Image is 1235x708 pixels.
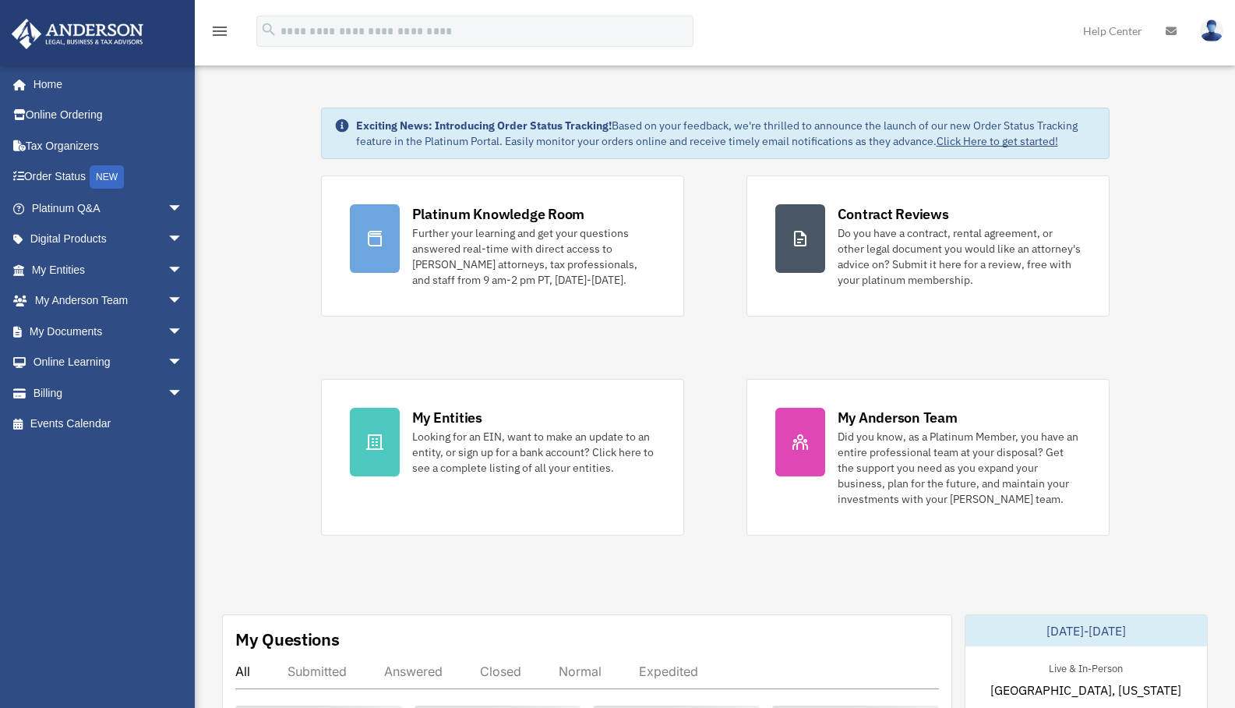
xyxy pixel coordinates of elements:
[480,664,521,679] div: Closed
[168,193,199,225] span: arrow_drop_down
[838,429,1081,507] div: Did you know, as a Platinum Member, you have an entire professional team at your disposal? Get th...
[11,224,206,255] a: Digital Productsarrow_drop_down
[288,664,347,679] div: Submitted
[639,664,698,679] div: Expedited
[746,175,1110,317] a: Contract Reviews Do you have a contract, rental agreement, or other legal document you would like...
[990,681,1181,699] span: [GEOGRAPHIC_DATA], [US_STATE]
[1200,19,1223,42] img: User Pic
[7,19,148,49] img: Anderson Advisors Platinum Portal
[11,347,206,378] a: Online Learningarrow_drop_down
[965,615,1207,646] div: [DATE]-[DATE]
[838,225,1081,288] div: Do you have a contract, rental agreement, or other legal document you would like an attorney's ad...
[937,134,1058,148] a: Click Here to get started!
[11,409,206,440] a: Events Calendar
[838,204,949,224] div: Contract Reviews
[210,27,229,41] a: menu
[260,21,277,38] i: search
[11,285,206,317] a: My Anderson Teamarrow_drop_down
[11,130,206,161] a: Tax Organizers
[168,316,199,348] span: arrow_drop_down
[90,165,124,189] div: NEW
[321,379,684,536] a: My Entities Looking for an EIN, want to make an update to an entity, or sign up for a bank accoun...
[235,628,340,651] div: My Questions
[11,69,199,100] a: Home
[11,161,206,193] a: Order StatusNEW
[235,664,250,679] div: All
[412,204,585,224] div: Platinum Knowledge Room
[559,664,602,679] div: Normal
[1036,659,1135,675] div: Live & In-Person
[168,285,199,317] span: arrow_drop_down
[11,377,206,409] a: Billingarrow_drop_down
[210,22,229,41] i: menu
[11,193,206,224] a: Platinum Q&Aarrow_drop_down
[412,429,655,476] div: Looking for an EIN, want to make an update to an entity, or sign up for a bank account? Click her...
[168,347,199,379] span: arrow_drop_down
[168,224,199,256] span: arrow_drop_down
[168,377,199,409] span: arrow_drop_down
[384,664,443,679] div: Answered
[356,119,612,133] strong: Exciting News: Introducing Order Status Tracking!
[11,100,206,131] a: Online Ordering
[838,408,958,427] div: My Anderson Team
[11,316,206,347] a: My Documentsarrow_drop_down
[412,225,655,288] div: Further your learning and get your questions answered real-time with direct access to [PERSON_NAM...
[412,408,482,427] div: My Entities
[746,379,1110,536] a: My Anderson Team Did you know, as a Platinum Member, you have an entire professional team at your...
[321,175,684,317] a: Platinum Knowledge Room Further your learning and get your questions answered real-time with dire...
[11,254,206,285] a: My Entitiesarrow_drop_down
[356,118,1096,149] div: Based on your feedback, we're thrilled to announce the launch of our new Order Status Tracking fe...
[168,254,199,286] span: arrow_drop_down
